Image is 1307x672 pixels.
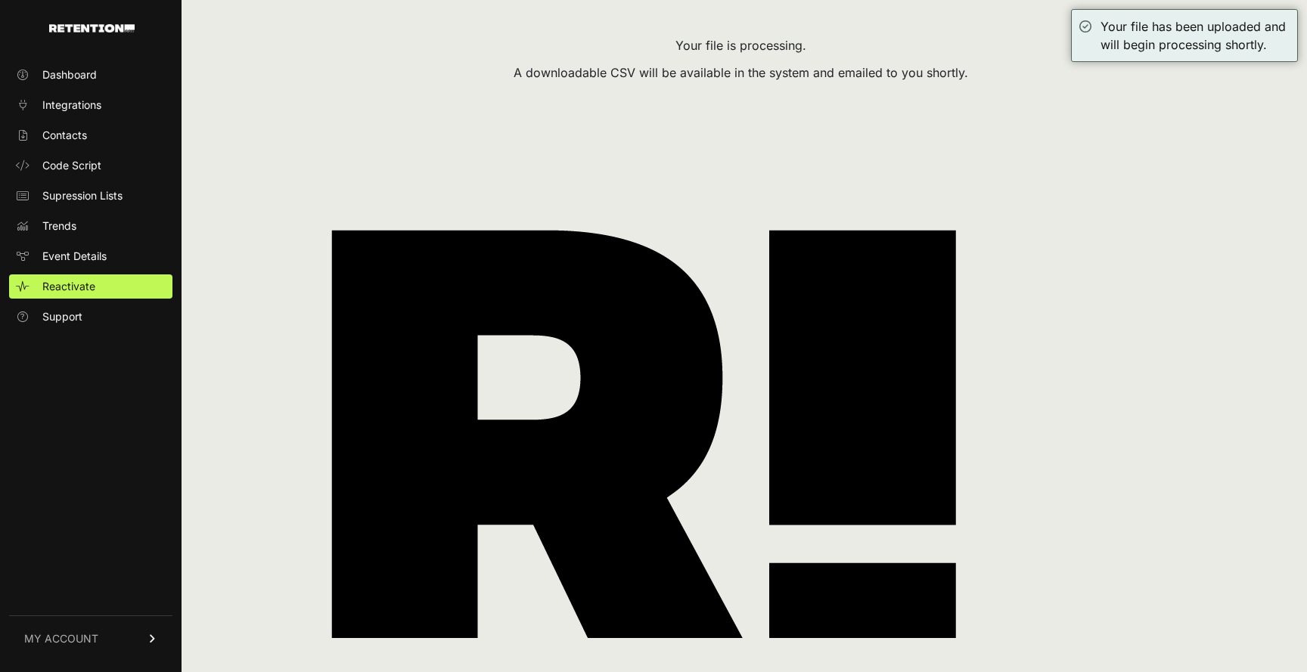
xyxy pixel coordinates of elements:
[49,24,135,33] img: Retention.com
[42,188,123,203] span: Supression Lists
[9,93,172,117] a: Integrations
[203,63,1278,82] div: A downloadable CSV will be available in the system and emailed to you shortly.
[9,63,172,87] a: Dashboard
[42,218,76,234] span: Trends
[42,249,107,264] span: Event Details
[24,631,98,646] span: MY ACCOUNT
[9,274,172,299] a: Reactivate
[9,184,172,208] a: Supression Lists
[9,615,172,661] a: MY ACCOUNT
[42,67,97,82] span: Dashboard
[1101,17,1290,54] div: Your file has been uploaded and will begin processing shortly.
[203,36,1278,54] div: Your file is processing.
[42,309,82,324] span: Support
[42,279,95,294] span: Reactivate
[9,244,172,268] a: Event Details
[42,98,101,113] span: Integrations
[9,153,172,178] a: Code Script
[42,158,101,173] span: Code Script
[42,128,87,143] span: Contacts
[9,305,172,329] a: Support
[9,123,172,147] a: Contacts
[9,214,172,238] a: Trends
